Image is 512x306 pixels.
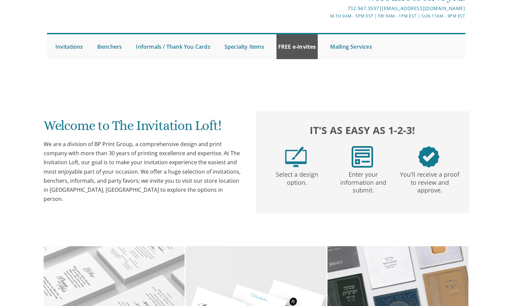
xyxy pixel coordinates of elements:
[134,34,212,59] a: Informals / Thank You Cards
[348,5,379,11] a: 732.947.3597
[187,4,465,12] div: |
[187,12,465,19] div: M-Th 9am - 5pm EST | Fri 9am - 1pm EST | Sun 11am - 3pm EST
[96,34,124,59] a: Benchers
[223,34,266,59] a: Specialty Items
[265,168,329,187] p: Select a design option.
[285,146,307,168] img: step1.png
[276,34,318,59] a: FREE e-Invites
[331,168,395,194] p: Enter your information and submit.
[263,123,462,138] h2: It's as easy as 1-2-3!
[328,34,374,59] a: Mailing Services
[418,146,440,168] img: step3.png
[44,140,243,204] div: We are a division of BP Print Group, a comprehensive design and print company with more than 30 y...
[44,118,243,138] h1: Welcome to The Invitation Loft!
[382,5,465,11] a: [EMAIL_ADDRESS][DOMAIN_NAME]
[352,146,373,168] img: step2.png
[398,168,462,194] p: You'll receive a proof to review and approve.
[54,34,85,59] a: Invitations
